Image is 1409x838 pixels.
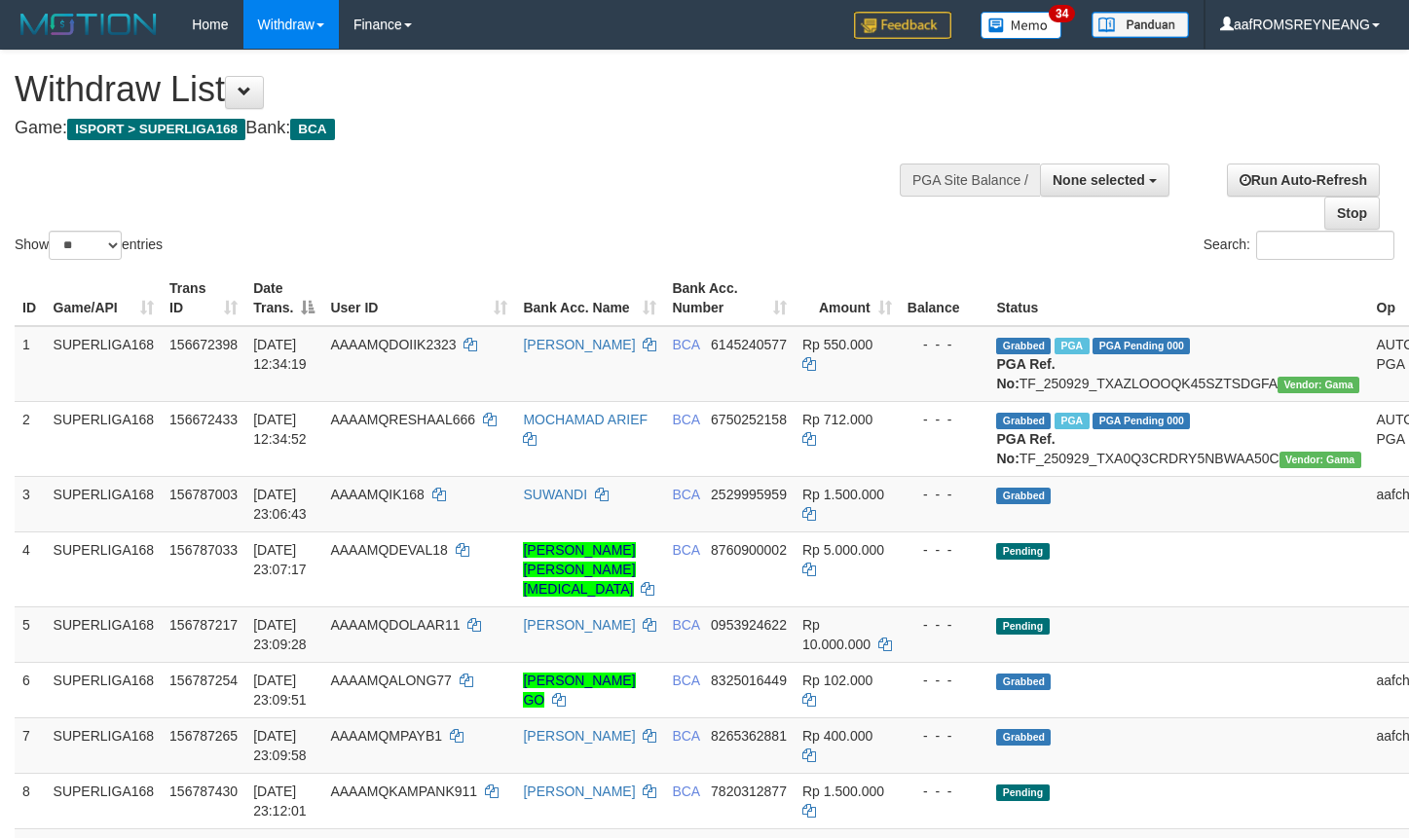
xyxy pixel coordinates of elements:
span: Grabbed [996,413,1051,429]
td: 6 [15,662,46,717]
b: PGA Ref. No: [996,356,1055,391]
a: [PERSON_NAME] [523,337,635,352]
a: SUWANDI [523,487,587,502]
span: AAAAMQDOIIK2323 [330,337,456,352]
span: Copy 8760900002 to clipboard [711,542,787,558]
span: AAAAMQIK168 [330,487,425,502]
a: [PERSON_NAME] [523,617,635,633]
img: MOTION_logo.png [15,10,163,39]
th: Game/API: activate to sort column ascending [46,271,163,326]
span: [DATE] 12:34:19 [253,337,307,372]
div: - - - [908,335,982,354]
span: 156787430 [169,783,238,799]
td: SUPERLIGA168 [46,476,163,531]
span: Marked by aafsoycanthlai [1055,338,1089,354]
b: PGA Ref. No: [996,431,1055,466]
span: Rp 550.000 [802,337,872,352]
span: [DATE] 23:07:17 [253,542,307,577]
div: - - - [908,782,982,801]
div: PGA Site Balance / [900,164,1040,197]
td: 8 [15,773,46,828]
img: Button%20Memo.svg [981,12,1062,39]
th: ID [15,271,46,326]
span: Copy 8325016449 to clipboard [711,673,787,688]
span: BCA [672,617,699,633]
span: AAAAMQALONG77 [330,673,452,688]
span: 156787033 [169,542,238,558]
select: Showentries [49,231,122,260]
span: Rp 10.000.000 [802,617,871,652]
span: Grabbed [996,729,1051,746]
th: Trans ID: activate to sort column ascending [162,271,245,326]
td: SUPERLIGA168 [46,531,163,606]
th: User ID: activate to sort column ascending [322,271,515,326]
span: 156787003 [169,487,238,502]
span: Vendor URL: https://trx31.1velocity.biz [1279,452,1361,468]
span: Copy 6145240577 to clipboard [711,337,787,352]
input: Search: [1256,231,1394,260]
td: TF_250929_TXAZLOOOQK45SZTSDGFA [988,326,1368,402]
td: SUPERLIGA168 [46,606,163,662]
span: AAAAMQDEVAL18 [330,542,447,558]
span: BCA [672,728,699,744]
span: Copy 2529995959 to clipboard [711,487,787,502]
span: 156672433 [169,412,238,427]
span: [DATE] 23:09:58 [253,728,307,763]
span: Rp 102.000 [802,673,872,688]
span: AAAAMQMPAYB1 [330,728,442,744]
span: Copy 8265362881 to clipboard [711,728,787,744]
span: Grabbed [996,674,1051,690]
h4: Game: Bank: [15,119,920,138]
span: Grabbed [996,488,1051,504]
span: Pending [996,784,1049,801]
span: BCA [672,542,699,558]
span: BCA [672,783,699,799]
span: AAAAMQRESHAAL666 [330,412,475,427]
th: Amount: activate to sort column ascending [795,271,900,326]
span: [DATE] 12:34:52 [253,412,307,447]
a: [PERSON_NAME] [523,783,635,799]
label: Show entries [15,231,163,260]
span: Grabbed [996,338,1051,354]
span: Copy 0953924622 to clipboard [711,617,787,633]
a: [PERSON_NAME] [523,728,635,744]
span: Copy 7820312877 to clipboard [711,783,787,799]
td: 2 [15,401,46,476]
td: 5 [15,606,46,662]
a: [PERSON_NAME] [PERSON_NAME][MEDICAL_DATA] [523,542,635,597]
td: SUPERLIGA168 [46,326,163,402]
span: BCA [672,673,699,688]
td: 3 [15,476,46,531]
span: BCA [672,337,699,352]
td: 4 [15,531,46,606]
td: SUPERLIGA168 [46,401,163,476]
a: Stop [1324,197,1380,230]
th: Balance [900,271,989,326]
span: [DATE] 23:09:28 [253,617,307,652]
span: BCA [290,119,334,140]
th: Status [988,271,1368,326]
span: [DATE] 23:09:51 [253,673,307,708]
span: PGA Pending [1093,413,1190,429]
img: Feedback.jpg [854,12,951,39]
span: Vendor URL: https://trx31.1velocity.biz [1278,377,1359,393]
span: 156787217 [169,617,238,633]
td: TF_250929_TXA0Q3CRDRY5NBWAA50C [988,401,1368,476]
h1: Withdraw List [15,70,920,109]
span: AAAAMQKAMPANK911 [330,783,477,799]
td: SUPERLIGA168 [46,717,163,773]
span: 156672398 [169,337,238,352]
a: Run Auto-Refresh [1227,164,1380,197]
span: PGA Pending [1093,338,1190,354]
div: - - - [908,671,982,690]
span: [DATE] 23:12:01 [253,783,307,819]
th: Bank Acc. Name: activate to sort column ascending [515,271,664,326]
span: Rp 1.500.000 [802,783,884,799]
button: None selected [1040,164,1169,197]
th: Bank Acc. Number: activate to sort column ascending [664,271,795,326]
th: Date Trans.: activate to sort column descending [245,271,322,326]
span: Marked by aafsoycanthlai [1055,413,1089,429]
span: Rp 400.000 [802,728,872,744]
td: SUPERLIGA168 [46,662,163,717]
a: MOCHAMAD ARIEF [523,412,648,427]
